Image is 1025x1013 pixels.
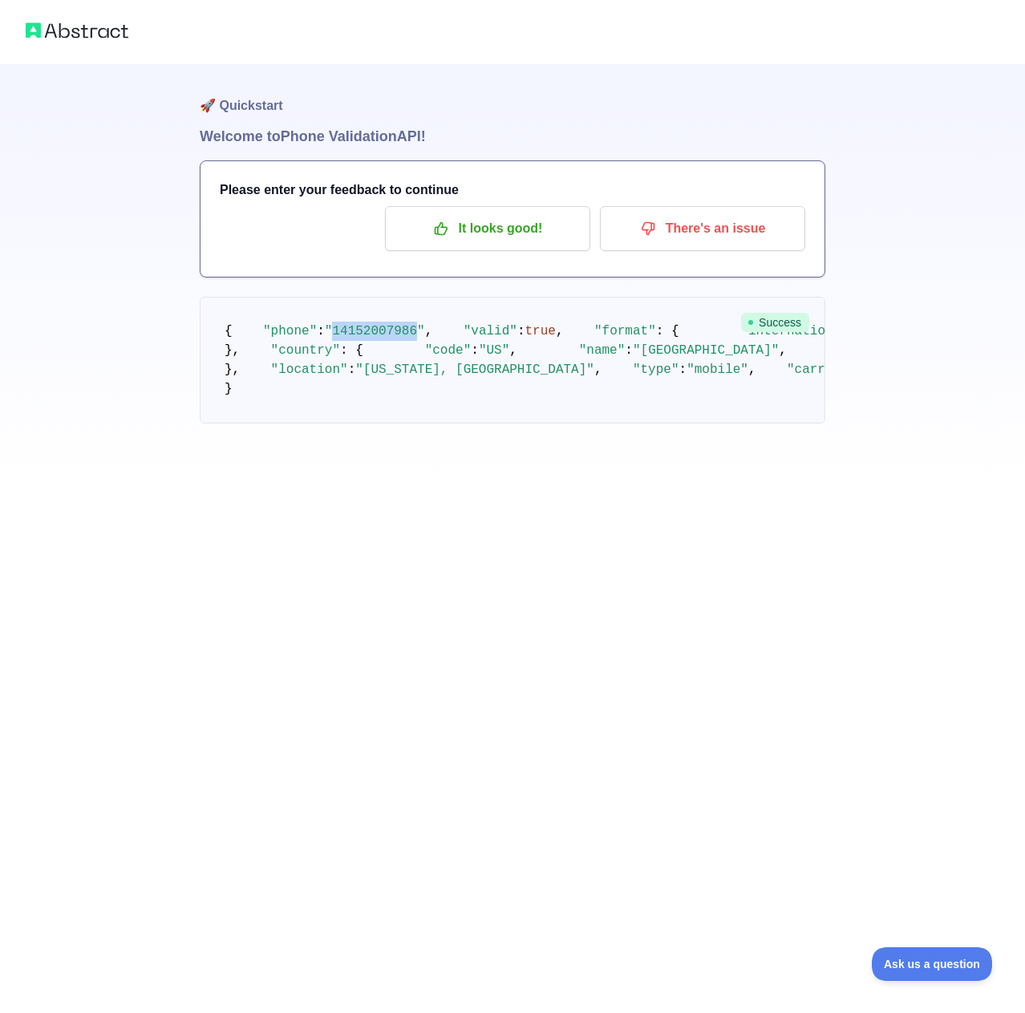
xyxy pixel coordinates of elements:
[787,363,856,377] span: "carrier"
[397,215,578,242] p: It looks good!
[525,324,556,338] span: true
[741,313,809,332] span: Success
[271,343,340,358] span: "country"
[679,363,687,377] span: :
[517,324,525,338] span: :
[348,363,356,377] span: :
[325,324,425,338] span: "14152007986"
[464,324,517,338] span: "valid"
[556,324,564,338] span: ,
[225,324,233,338] span: {
[425,343,472,358] span: "code"
[872,947,993,981] iframe: Toggle Customer Support
[612,215,793,242] p: There's an issue
[471,343,479,358] span: :
[740,324,856,338] span: "international"
[748,363,756,377] span: ,
[340,343,363,358] span: : {
[385,206,590,251] button: It looks good!
[656,324,679,338] span: : {
[509,343,517,358] span: ,
[425,324,433,338] span: ,
[594,324,656,338] span: "format"
[26,19,128,42] img: Abstract logo
[220,180,805,200] h3: Please enter your feedback to continue
[633,343,779,358] span: "[GEOGRAPHIC_DATA]"
[633,363,679,377] span: "type"
[594,363,602,377] span: ,
[263,324,317,338] span: "phone"
[317,324,325,338] span: :
[600,206,805,251] button: There's an issue
[271,363,348,377] span: "location"
[625,343,633,358] span: :
[687,363,748,377] span: "mobile"
[200,125,825,148] h1: Welcome to Phone Validation API!
[200,64,825,125] h1: 🚀 Quickstart
[479,343,509,358] span: "US"
[579,343,626,358] span: "name"
[779,343,787,358] span: ,
[355,363,594,377] span: "[US_STATE], [GEOGRAPHIC_DATA]"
